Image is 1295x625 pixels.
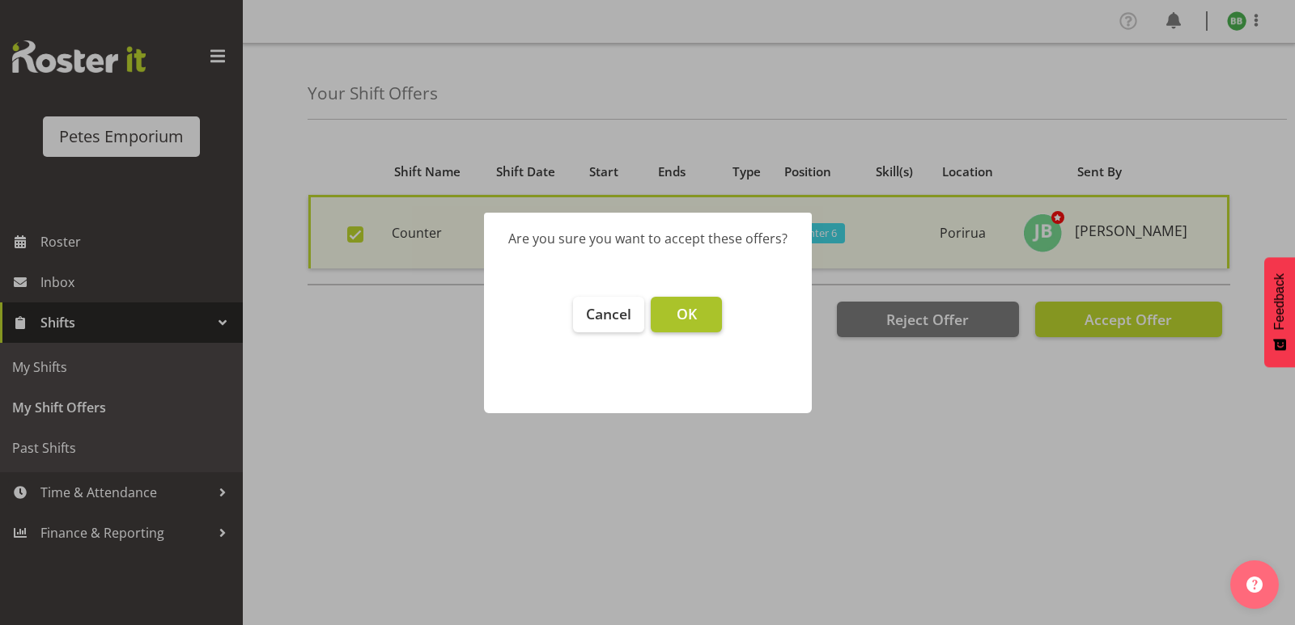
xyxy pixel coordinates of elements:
div: Are you sure you want to accept these offers? [508,229,788,248]
span: OK [677,304,697,323]
button: Cancel [573,297,644,332]
button: OK [651,297,722,332]
img: help-xxl-2.png [1246,576,1263,593]
button: Feedback - Show survey [1264,257,1295,367]
span: Cancel [586,304,631,323]
span: Feedback [1272,273,1287,330]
